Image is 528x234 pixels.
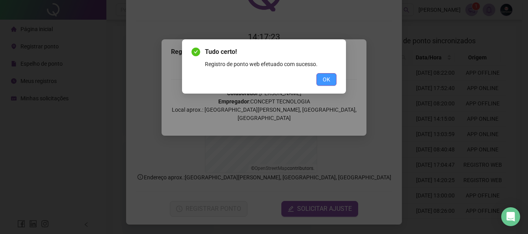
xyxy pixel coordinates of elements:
span: Tudo certo! [205,47,337,57]
span: OK [323,75,330,84]
button: OK [316,73,337,86]
span: check-circle [191,48,200,56]
div: Registro de ponto web efetuado com sucesso. [205,60,337,68]
div: Open Intercom Messenger [501,207,520,226]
